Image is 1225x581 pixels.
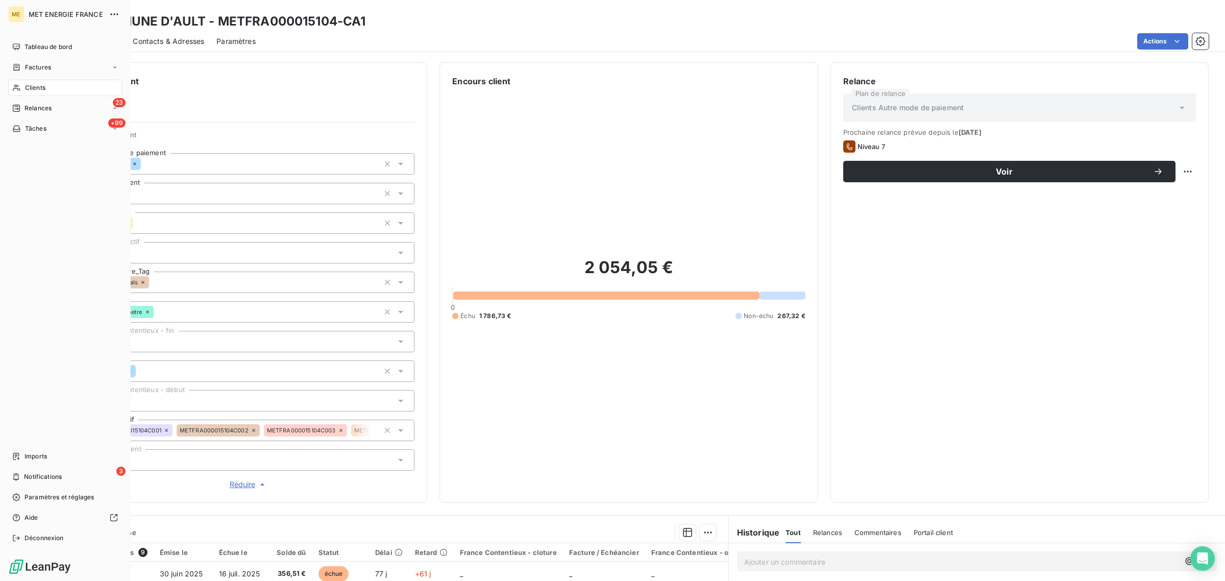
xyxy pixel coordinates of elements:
[843,128,1196,136] span: Prochaine relance prévue depuis le
[375,548,403,556] div: Délai
[569,548,639,556] div: Facture / Echéancier
[154,307,162,317] input: Ajouter une valeur
[959,128,982,136] span: [DATE]
[219,569,260,578] span: 16 juil. 2025
[460,311,475,321] span: Échu
[90,12,365,31] h3: COMMUNE D'AULT - METFRA000015104-CA1
[729,526,780,539] h6: Historique
[777,311,805,321] span: 267,32 €
[415,569,431,578] span: +61 j
[24,452,47,461] span: Imports
[8,510,122,526] a: Aide
[29,10,103,18] span: MET ENERGIE FRANCE
[855,167,1153,176] span: Voir
[160,548,207,556] div: Émise le
[24,493,94,502] span: Paramètres et réglages
[569,569,572,578] span: _
[318,548,363,556] div: Statut
[160,569,203,578] span: 30 juin 2025
[651,569,654,578] span: _
[25,83,45,92] span: Clients
[82,131,414,145] span: Propriétés Client
[415,548,448,556] div: Retard
[857,142,885,151] span: Niveau 7
[354,427,423,433] span: METFRA000015104C004
[133,36,204,46] span: Contacts & Adresses
[460,548,557,556] div: France Contentieux - cloture
[24,534,64,543] span: Déconnexion
[843,161,1175,182] button: Voir
[452,257,805,288] h2: 2 054,05 €
[267,427,336,433] span: METFRA000015104C003
[914,528,953,537] span: Portail client
[136,367,144,376] input: Ajouter une valeur
[24,472,62,481] span: Notifications
[216,36,256,46] span: Paramètres
[451,303,455,311] span: 0
[276,548,306,556] div: Solde dû
[460,569,463,578] span: _
[24,42,72,52] span: Tableau de bord
[1137,33,1188,50] button: Actions
[141,159,149,168] input: Ajouter une valeur
[371,426,379,435] input: Ajouter une valeur
[113,98,126,107] span: 23
[133,219,141,228] input: Ajouter une valeur
[24,104,52,113] span: Relances
[1190,546,1215,571] div: Open Intercom Messenger
[219,548,264,556] div: Échue le
[138,548,148,557] span: 9
[25,63,51,72] span: Factures
[149,278,157,287] input: Ajouter une valeur
[651,548,757,556] div: France Contentieux - ouverture
[375,569,387,578] span: 77 j
[813,528,842,537] span: Relances
[852,103,964,113] span: Clients Autre mode de paiement
[276,569,306,579] span: 356,51 €
[82,479,414,490] button: Réduire
[108,118,126,128] span: +99
[180,427,249,433] span: METFRA000015104C002
[8,6,24,22] div: ME
[479,311,511,321] span: 1 786,73 €
[854,528,901,537] span: Commentaires
[744,311,773,321] span: Non-échu
[25,124,46,133] span: Tâches
[8,559,71,575] img: Logo LeanPay
[843,75,1196,87] h6: Relance
[24,513,38,522] span: Aide
[452,75,510,87] h6: Encours client
[230,479,267,490] span: Réduire
[786,528,801,537] span: Tout
[116,467,126,476] span: 3
[62,75,414,87] h6: Informations client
